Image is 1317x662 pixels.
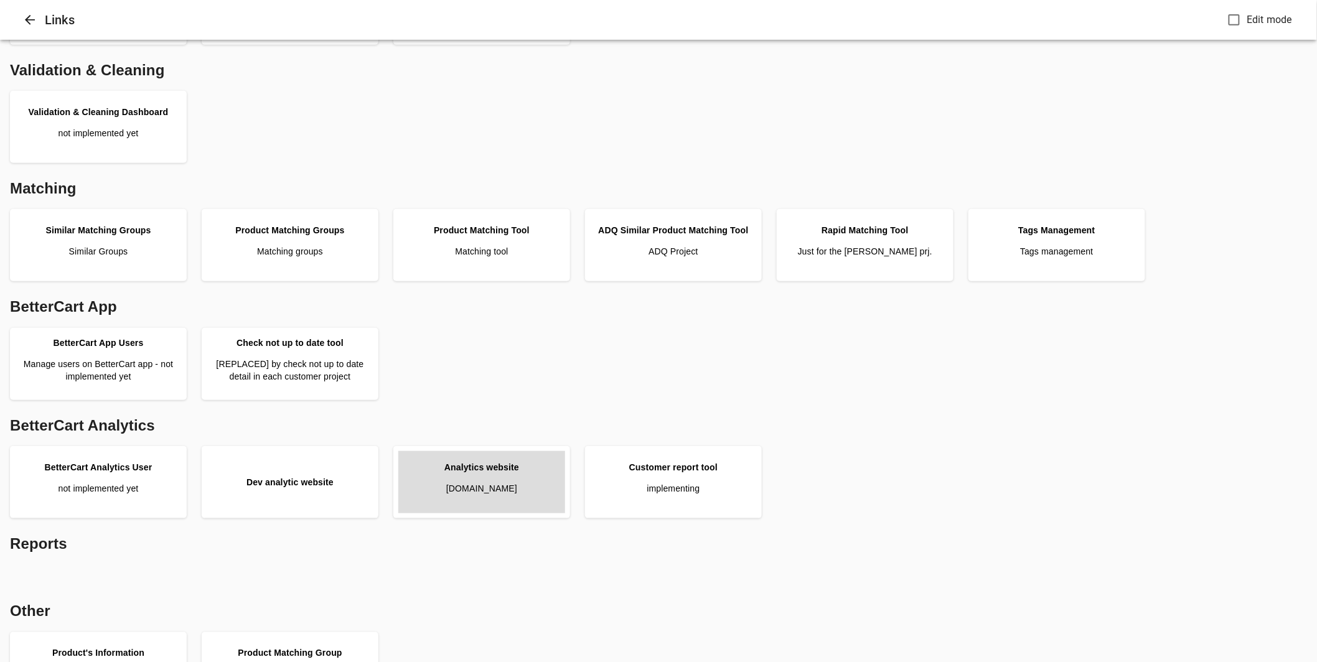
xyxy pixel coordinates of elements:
[629,461,718,473] div: Customer report tool
[455,245,508,258] p: Matching tool
[590,451,757,513] a: Customer report toolimplementing
[15,96,182,158] a: Validation & Cleaning Dashboardnot implemented yet
[207,358,373,383] p: [REPLACED] by check not up to date detail in each customer project
[257,245,323,258] p: Matching groups
[45,461,152,473] div: BetterCart Analytics User
[647,482,700,495] p: implementing
[207,214,373,276] a: Product Matching GroupsMatching groups
[1247,12,1292,27] span: Edit mode
[59,482,139,495] p: not implemented yet
[1020,245,1093,258] p: Tags management
[5,410,1312,441] div: BetterCart Analytics
[15,333,182,395] a: BetterCart App UsersManage users on BetterCart app - not implemented yet
[207,333,373,395] a: Check not up to date tool[REPLACED] by check not up to date detail in each customer project
[798,245,932,258] p: Just for the [PERSON_NAME] prj.
[238,646,342,659] div: Product Matching Group
[822,224,908,236] div: Rapid Matching Tool
[398,214,565,276] a: Product Matching ToolMatching tool
[434,224,530,236] div: Product Matching Tool
[973,214,1140,276] a: Tags ManagementTags management
[1018,224,1095,236] div: Tags Management
[15,5,45,35] button: Close
[5,55,1312,86] div: Validation & Cleaning
[59,127,139,139] p: not implemented yet
[5,173,1312,204] div: Matching
[15,358,182,383] p: Manage users on BetterCart app - not implemented yet
[69,245,128,258] p: Similar Groups
[54,337,144,349] div: BetterCart App Users
[649,245,698,258] p: ADQ Project
[5,595,1312,627] div: Other
[590,214,757,276] a: ADQ Similar Product Matching ToolADQ Project
[45,224,151,236] div: Similar Matching Groups
[446,482,517,495] p: [DOMAIN_NAME]
[444,461,519,473] div: Analytics website
[398,451,565,513] a: Analytics website[DOMAIN_NAME]
[237,337,344,349] div: Check not up to date tool
[246,476,334,488] div: Dev analytic website
[598,224,748,236] div: ADQ Similar Product Matching Tool
[15,451,182,513] a: BetterCart Analytics Usernot implemented yet
[207,451,373,513] a: Dev analytic website
[5,291,1312,322] div: BetterCart App
[5,528,1312,559] div: Reports
[235,224,344,236] div: Product Matching Groups
[52,646,144,659] div: Product's Information
[782,214,949,276] a: Rapid Matching ToolJust for the [PERSON_NAME] prj.
[45,10,1223,30] h6: Links
[29,106,169,118] div: Validation & Cleaning Dashboard
[15,214,182,276] a: Similar Matching GroupsSimilar Groups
